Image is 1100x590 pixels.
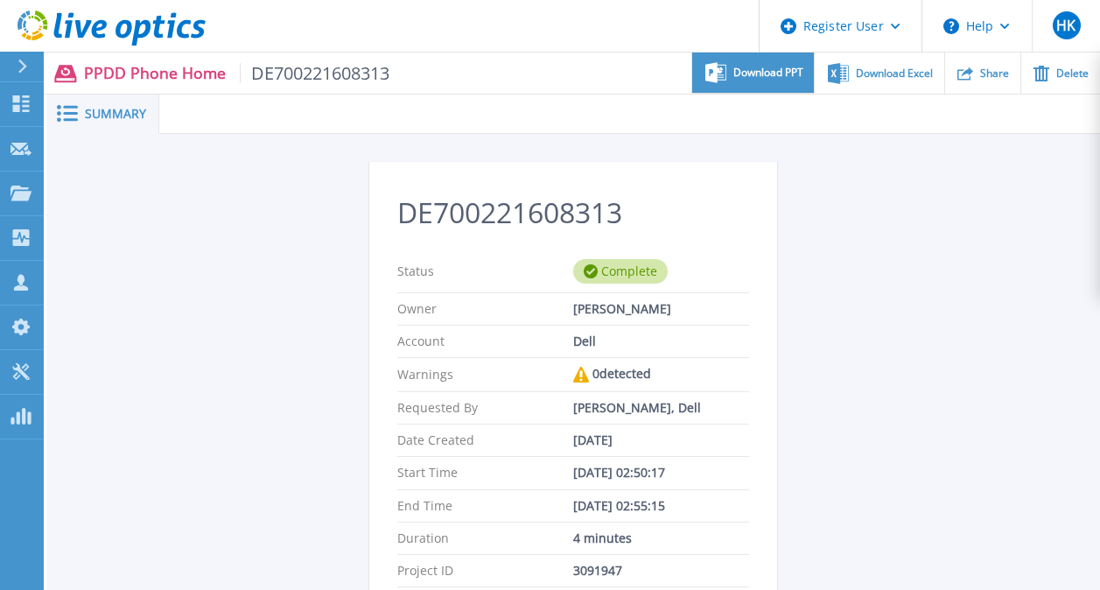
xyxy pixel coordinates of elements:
[85,108,146,120] span: Summary
[397,531,573,545] p: Duration
[573,531,749,545] div: 4 minutes
[240,63,390,83] span: DE700221608313
[573,564,749,578] div: 3091947
[573,259,668,284] div: Complete
[573,334,749,348] div: Dell
[573,466,749,480] div: [DATE] 02:50:17
[397,433,573,447] p: Date Created
[856,68,933,79] span: Download Excel
[397,259,573,284] p: Status
[733,67,803,78] span: Download PPT
[397,564,573,578] p: Project ID
[980,68,1009,79] span: Share
[1056,18,1075,32] span: HK
[397,367,573,383] p: Warnings
[573,302,749,316] div: [PERSON_NAME]
[573,401,749,415] div: [PERSON_NAME], Dell
[397,499,573,513] p: End Time
[397,334,573,348] p: Account
[573,367,749,383] div: 0 detected
[1056,68,1089,79] span: Delete
[397,197,749,229] h2: DE700221608313
[573,433,749,447] div: [DATE]
[397,466,573,480] p: Start Time
[397,401,573,415] p: Requested By
[84,63,390,83] p: PPDD Phone Home
[573,499,749,513] div: [DATE] 02:55:15
[397,302,573,316] p: Owner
